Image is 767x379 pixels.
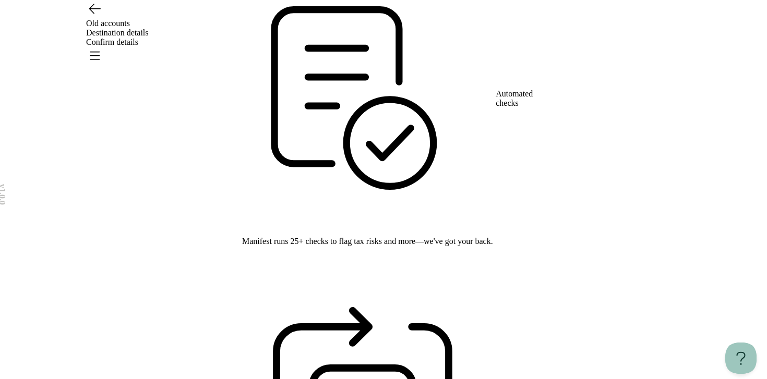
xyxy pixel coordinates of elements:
iframe: Toggle Customer Support [725,343,757,374]
span: Destination details [86,28,149,37]
span: Confirm details [86,38,138,46]
p: Manifest runs 25+ checks to flag tax risks and more—we've got your back. [219,237,548,246]
button: Open menu [86,47,103,64]
h3: Automated checks [496,89,548,108]
span: Old accounts [86,19,130,28]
